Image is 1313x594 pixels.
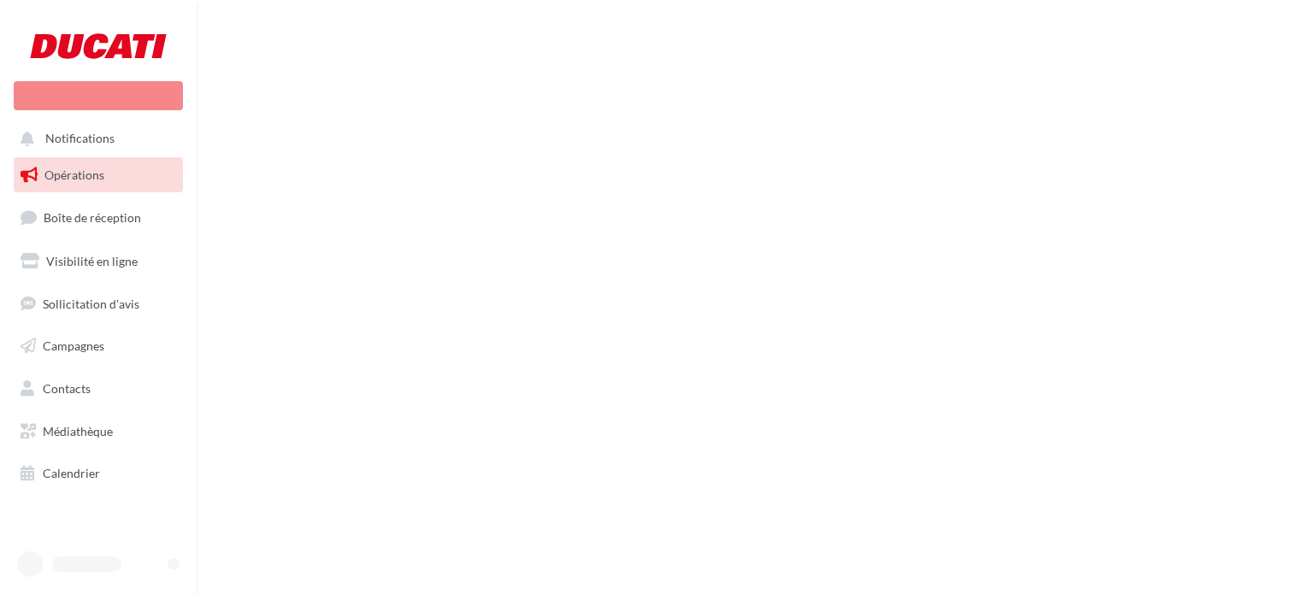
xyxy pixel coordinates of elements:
a: Boîte de réception [10,199,186,236]
span: Notifications [45,132,115,146]
span: Visibilité en ligne [46,254,138,268]
a: Sollicitation d'avis [10,286,186,322]
a: Opérations [10,157,186,193]
span: Calendrier [43,466,100,480]
a: Médiathèque [10,414,186,450]
a: Visibilité en ligne [10,244,186,279]
span: Médiathèque [43,424,113,438]
span: Sollicitation d'avis [43,296,139,310]
a: Campagnes [10,328,186,364]
a: Calendrier [10,456,186,491]
span: Contacts [43,381,91,396]
span: Campagnes [43,338,104,353]
span: Boîte de réception [44,210,141,225]
a: Contacts [10,371,186,407]
div: Nouvelle campagne [14,81,183,110]
span: Opérations [44,168,104,182]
